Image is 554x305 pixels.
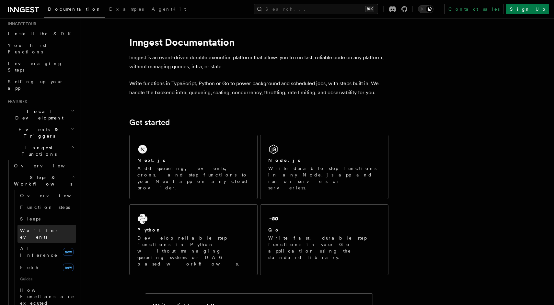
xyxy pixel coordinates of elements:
a: Next.jsAdd queueing, events, crons, and step functions to your Next app on any cloud provider. [129,135,258,199]
p: Add queueing, events, crons, and step functions to your Next app on any cloud provider. [137,165,249,191]
span: new [63,248,74,256]
a: Get started [129,118,170,127]
p: Develop reliable step functions in Python without managing queueing systems or DAG based workflows. [137,235,249,267]
p: Write durable step functions in any Node.js app and run on servers or serverless. [268,165,380,191]
p: Inngest is an event-driven durable execution platform that allows you to run fast, reliable code ... [129,53,388,71]
a: Function steps [17,201,76,213]
span: AgentKit [152,6,186,12]
a: GoWrite fast, durable step functions in your Go application using the standard library. [260,204,388,275]
span: Function steps [20,205,70,210]
span: Inngest Functions [5,144,70,157]
a: Sleeps [17,213,76,225]
a: AI Inferencenew [17,243,76,261]
a: Wait for events [17,225,76,243]
p: Write fast, durable step functions in your Go application using the standard library. [268,235,380,261]
button: Events & Triggers [5,124,76,142]
span: Install the SDK [8,31,75,36]
span: Inngest tour [5,21,36,27]
span: Examples [109,6,144,12]
span: Overview [20,193,87,198]
span: Leveraging Steps [8,61,63,73]
h2: Python [137,227,161,233]
span: new [63,264,74,271]
a: PythonDevelop reliable step functions in Python without managing queueing systems or DAG based wo... [129,204,258,275]
a: Fetchnew [17,261,76,274]
span: Guides [17,274,76,284]
a: Install the SDK [5,28,76,40]
kbd: ⌘K [365,6,374,12]
a: Contact sales [444,4,503,14]
span: Sleeps [20,216,40,221]
a: Overview [11,160,76,172]
span: Setting up your app [8,79,63,91]
a: Leveraging Steps [5,58,76,76]
a: Node.jsWrite durable step functions in any Node.js app and run on servers or serverless. [260,135,388,199]
button: Toggle dark mode [418,5,433,13]
a: Documentation [44,2,105,18]
span: Events & Triggers [5,126,71,139]
span: AI Inference [20,246,58,258]
button: Inngest Functions [5,142,76,160]
span: Documentation [48,6,101,12]
h1: Inngest Documentation [129,36,388,48]
span: Features [5,99,27,104]
a: Setting up your app [5,76,76,94]
span: Steps & Workflows [11,174,72,187]
span: Overview [14,163,81,168]
span: Wait for events [20,228,59,240]
span: Fetch [20,265,39,270]
button: Search...⌘K [254,4,378,14]
p: Write functions in TypeScript, Python or Go to power background and scheduled jobs, with steps bu... [129,79,388,97]
button: Local Development [5,106,76,124]
a: Overview [17,190,76,201]
h2: Node.js [268,157,300,164]
span: Your first Functions [8,43,46,54]
button: Steps & Workflows [11,172,76,190]
h2: Next.js [137,157,165,164]
a: Your first Functions [5,40,76,58]
a: Examples [105,2,148,17]
a: Sign Up [506,4,549,14]
span: Local Development [5,108,71,121]
h2: Go [268,227,280,233]
a: AgentKit [148,2,190,17]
